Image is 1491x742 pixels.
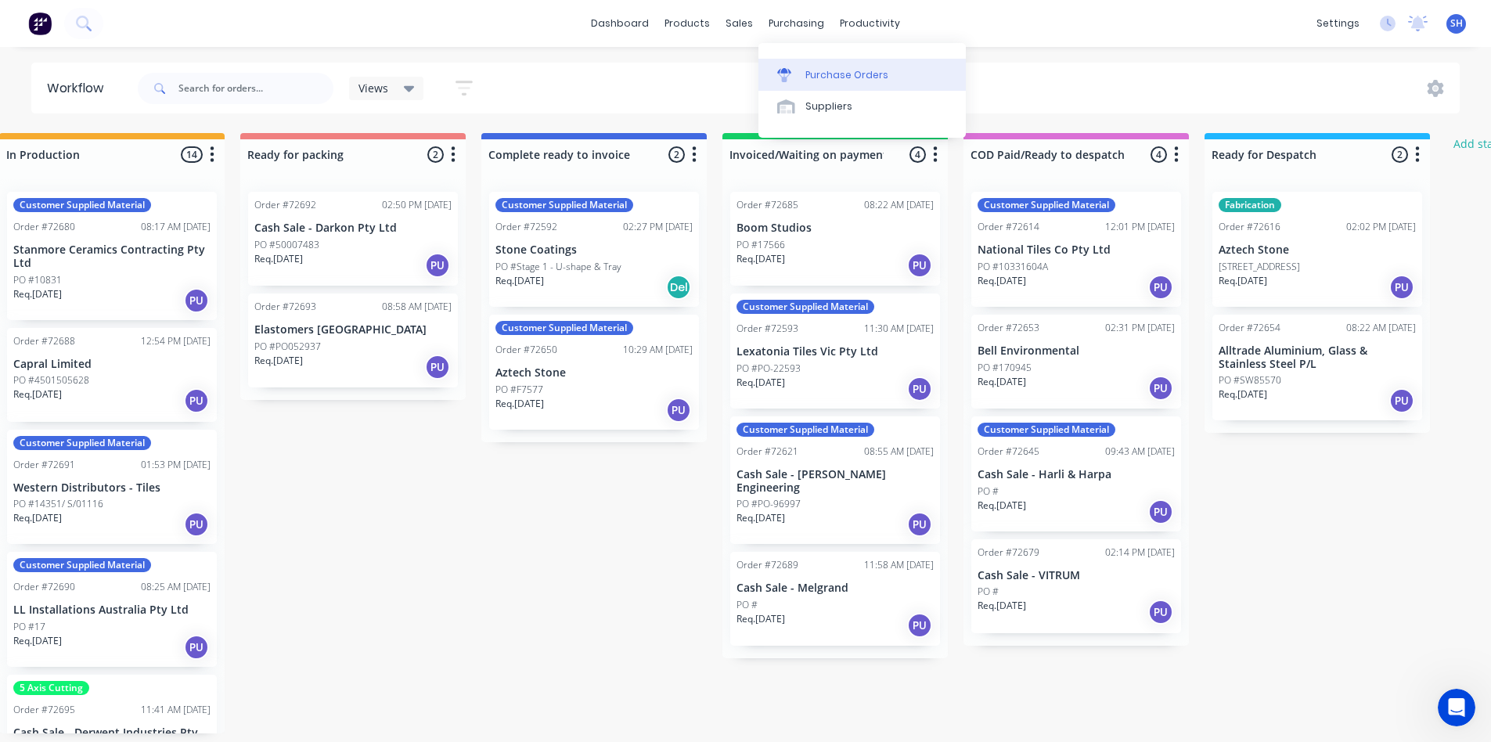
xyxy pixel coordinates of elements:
[1219,274,1267,288] p: Req. [DATE]
[736,376,785,390] p: Req. [DATE]
[254,238,319,252] p: PO #50007483
[254,300,316,314] div: Order #72693
[495,397,544,411] p: Req. [DATE]
[730,552,940,646] div: Order #7268911:58 AM [DATE]Cash Sale - MelgrandPO #Req.[DATE]PU
[1148,600,1173,625] div: PU
[978,198,1115,212] div: Customer Supplied Material
[184,288,209,313] div: PU
[1346,321,1416,335] div: 08:22 AM [DATE]
[13,220,75,234] div: Order #72680
[358,80,388,96] span: Views
[495,366,693,380] p: Aztech Stone
[978,546,1039,560] div: Order #72679
[736,423,874,437] div: Customer Supplied Material
[736,497,801,511] p: PO #PO-96997
[13,373,89,387] p: PO #4501505628
[1219,198,1281,212] div: Fabrication
[718,12,761,35] div: sales
[13,603,211,617] p: LL Installations Australia Pty Ltd
[971,315,1181,409] div: Order #7265302:31 PM [DATE]Bell EnvironmentalPO #170945Req.[DATE]PU
[13,703,75,717] div: Order #72695
[761,12,832,35] div: purchasing
[13,511,62,525] p: Req. [DATE]
[978,344,1175,358] p: Bell Environmental
[248,192,458,286] div: Order #7269202:50 PM [DATE]Cash Sale - Darkon Pty LtdPO #50007483Req.[DATE]PU
[425,355,450,380] div: PU
[978,569,1175,582] p: Cash Sale - VITRUM
[978,321,1039,335] div: Order #72653
[623,220,693,234] div: 02:27 PM [DATE]
[730,416,940,545] div: Customer Supplied MaterialOrder #7262108:55 AM [DATE]Cash Sale - [PERSON_NAME] EngineeringPO #PO-...
[730,192,940,286] div: Order #7268508:22 AM [DATE]Boom StudiosPO #17566Req.[DATE]PU
[978,243,1175,257] p: National Tiles Co Pty Ltd
[736,198,798,212] div: Order #72685
[47,79,111,98] div: Workflow
[13,481,211,495] p: Western Distributors - Tiles
[13,436,151,450] div: Customer Supplied Material
[495,243,693,257] p: Stone Coatings
[13,458,75,472] div: Order #72691
[7,552,217,667] div: Customer Supplied MaterialOrder #7269008:25 AM [DATE]LL Installations Australia Pty LtdPO #17Req....
[184,388,209,413] div: PU
[13,358,211,371] p: Capral Limited
[971,192,1181,307] div: Customer Supplied MaterialOrder #7261412:01 PM [DATE]National Tiles Co Pty LtdPO #10331604AReq.[D...
[1389,275,1414,300] div: PU
[978,468,1175,481] p: Cash Sale - Harli & Harpa
[736,445,798,459] div: Order #72621
[1219,387,1267,402] p: Req. [DATE]
[864,558,934,572] div: 11:58 AM [DATE]
[736,612,785,626] p: Req. [DATE]
[1309,12,1367,35] div: settings
[978,220,1039,234] div: Order #72614
[7,192,217,320] div: Customer Supplied MaterialOrder #7268008:17 AM [DATE]Stanmore Ceramics Contracting Pty LtdPO #108...
[978,274,1026,288] p: Req. [DATE]
[864,445,934,459] div: 08:55 AM [DATE]
[978,445,1039,459] div: Order #72645
[758,59,966,90] a: Purchase Orders
[978,585,999,599] p: PO #
[13,620,45,634] p: PO #17
[13,634,62,648] p: Req. [DATE]
[382,300,452,314] div: 08:58 AM [DATE]
[583,12,657,35] a: dashboard
[1450,16,1463,31] span: SH
[736,238,785,252] p: PO #17566
[907,512,932,537] div: PU
[254,252,303,266] p: Req. [DATE]
[736,511,785,525] p: Req. [DATE]
[141,458,211,472] div: 01:53 PM [DATE]
[13,198,151,212] div: Customer Supplied Material
[666,275,691,300] div: Del
[666,398,691,423] div: PU
[864,322,934,336] div: 11:30 AM [DATE]
[805,99,852,113] div: Suppliers
[736,252,785,266] p: Req. [DATE]
[254,354,303,368] p: Req. [DATE]
[1212,315,1422,421] div: Order #7265408:22 AM [DATE]Alltrade Aluminium, Glass & Stainless Steel P/LPO #SW85570Req.[DATE]PU
[382,198,452,212] div: 02:50 PM [DATE]
[1219,243,1416,257] p: Aztech Stone
[736,598,758,612] p: PO #
[7,328,217,422] div: Order #7268812:54 PM [DATE]Capral LimitedPO #4501505628Req.[DATE]PU
[730,294,940,409] div: Customer Supplied MaterialOrder #7259311:30 AM [DATE]Lexatonia Tiles Vic Pty LtdPO #PO-22593Req.[...
[1105,445,1175,459] div: 09:43 AM [DATE]
[978,361,1032,375] p: PO #170945
[13,387,62,402] p: Req. [DATE]
[971,416,1181,531] div: Customer Supplied MaterialOrder #7264509:43 AM [DATE]Cash Sale - Harli & HarpaPO #Req.[DATE]PU
[248,294,458,387] div: Order #7269308:58 AM [DATE]Elastomers [GEOGRAPHIC_DATA]PO #PO052937Req.[DATE]PU
[971,539,1181,633] div: Order #7267902:14 PM [DATE]Cash Sale - VITRUMPO #Req.[DATE]PU
[141,334,211,348] div: 12:54 PM [DATE]
[1105,546,1175,560] div: 02:14 PM [DATE]
[978,423,1115,437] div: Customer Supplied Material
[805,68,888,82] div: Purchase Orders
[978,599,1026,613] p: Req. [DATE]
[736,468,934,495] p: Cash Sale - [PERSON_NAME] Engineering
[13,580,75,594] div: Order #72690
[425,253,450,278] div: PU
[907,253,932,278] div: PU
[495,260,621,274] p: PO #Stage 1 - U-shape & Tray
[141,580,211,594] div: 08:25 AM [DATE]
[657,12,718,35] div: products
[184,512,209,537] div: PU
[758,91,966,122] a: Suppliers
